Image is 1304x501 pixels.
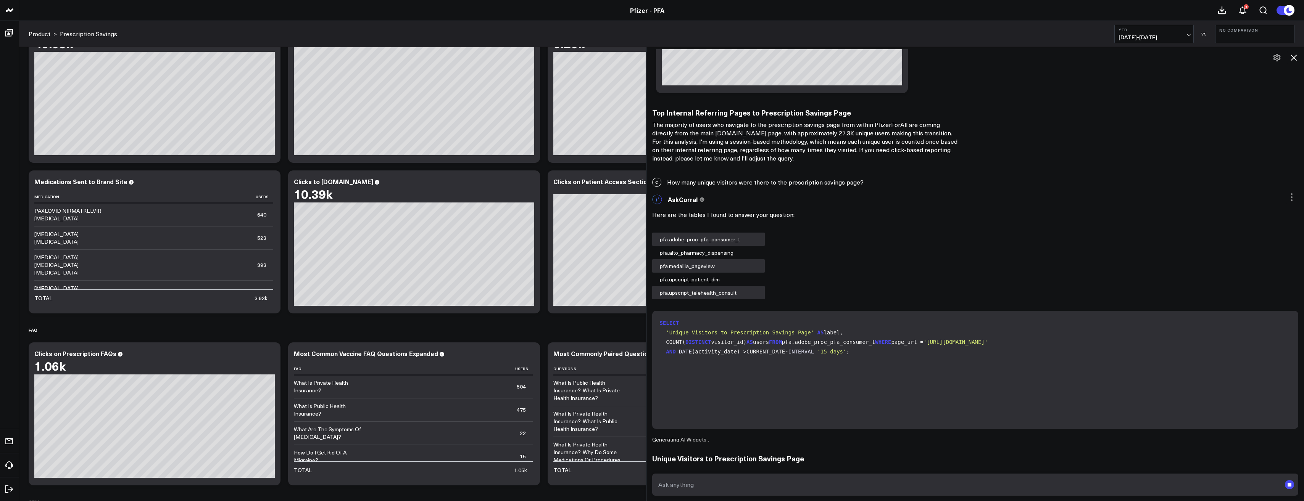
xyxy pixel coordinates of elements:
th: Users [111,191,273,203]
div: pfa.alto_pharmacy_dispensing [652,246,765,259]
div: PAXLOVID NIRMATRELVIR [MEDICAL_DATA] [34,207,104,222]
div: 1.05k [514,466,527,474]
div: 3.93k [255,294,268,302]
div: > [29,30,57,38]
b: No Comparison [1219,28,1290,32]
div: What Is Public Health Insurance?, What Is Private Health Insurance? [553,379,623,402]
div: What Is Private Health Insurance?, What Is Public Health Insurance? [553,410,623,433]
th: Users [370,363,533,375]
div: Clicks to [DOMAIN_NAME] [294,177,373,186]
div: [MEDICAL_DATA] [MEDICAL_DATA] DYYB [34,284,104,300]
div: 1.06k [34,359,66,373]
div: What Are The Symptoms Of [MEDICAL_DATA]? [294,426,363,441]
span: WHERE [875,339,891,345]
span: SELECT [660,320,679,326]
code: label, COUNT( visitor_id) users pfa.adobe_proc_pfa_consumer_t page_url = (activity_date) > - ; [660,318,1294,356]
th: Sessions [630,363,792,375]
a: Product [29,30,50,38]
div: pfa.upscript_patient_dim [652,273,765,286]
div: 504 [517,383,526,390]
div: 46.69k [34,36,73,50]
span: C [652,178,661,187]
span: AS [817,329,824,336]
span: AskCorral [668,195,698,204]
span: 'Unique Visitors to Prescription Savings Page' [666,329,814,336]
div: Generating AI Widgets [652,437,714,443]
div: Most Common Vaccine FAQ Questions Expanded [294,349,438,358]
div: Clicks on Patient Access Section by Content [553,177,685,186]
span: '[URL][DOMAIN_NAME]' [924,339,988,345]
p: Here are the tables I found to answer your question: [652,210,1299,219]
div: TOTAL [34,294,52,302]
span: [DATE] - [DATE] [1119,34,1190,40]
div: pfa.medallia_pageview [652,259,765,273]
div: Most Commonly Paired Questions [553,349,655,358]
button: No Comparison [1215,25,1294,43]
div: 22 [520,429,526,437]
h3: Top Internal Referring Pages to Prescription Savings Page [652,108,957,117]
div: VS [1198,32,1211,36]
p: The majority of users who navigate to the prescription savings page from within PfizerForAll are ... [652,120,957,162]
div: TOTAL [553,466,571,474]
div: FAQ [29,321,37,339]
th: Medication [34,191,111,203]
div: 6.26k [553,36,585,50]
span: CURRENT_DATE [746,348,785,355]
a: Prescription Savings [60,30,117,38]
div: What Is Private Health Insurance?, Why Do Some Medications Or Procedures Require Prior Authorizat... [553,441,623,471]
span: '15 days' [817,348,846,355]
div: Clicks on Prescription FAQs [34,349,116,358]
span: AND [666,348,675,355]
th: Faq [294,363,370,375]
div: 475 [517,406,526,414]
div: 393 [257,261,266,269]
div: [MEDICAL_DATA] [MEDICAL_DATA] [MEDICAL_DATA] [34,254,104,276]
div: Medications Sent to Brand Site [34,177,127,186]
span: INTERVAL [788,348,814,355]
a: Pfizer - PFA [630,6,664,14]
th: Questions [553,363,630,375]
div: 10.39k [294,187,332,201]
div: pfa.adobe_proc_pfa_consumer_t [652,233,765,246]
div: 640 [257,211,266,218]
div: pfa.upscript_telehealth_consult [652,286,765,299]
div: What Is Public Health Insurance? [294,402,363,417]
div: What Is Private Health Insurance? [294,379,363,394]
div: [MEDICAL_DATA] [MEDICAL_DATA] [34,230,104,246]
b: YTD [1119,27,1190,32]
div: TOTAL [294,466,312,474]
div: How Do I Get Rid Of A Migraine? [294,449,363,464]
div: 4 [1244,4,1249,9]
span: DISTINCT [685,339,711,345]
div: 370 [257,288,266,296]
span: DATE [679,348,692,355]
span: AS [746,339,753,345]
button: YTD[DATE]-[DATE] [1114,25,1194,43]
div: 15 [520,453,526,460]
span: FROM [769,339,782,345]
h3: Unique Visitors to Prescription Savings Page [652,454,957,462]
div: 523 [257,234,266,242]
